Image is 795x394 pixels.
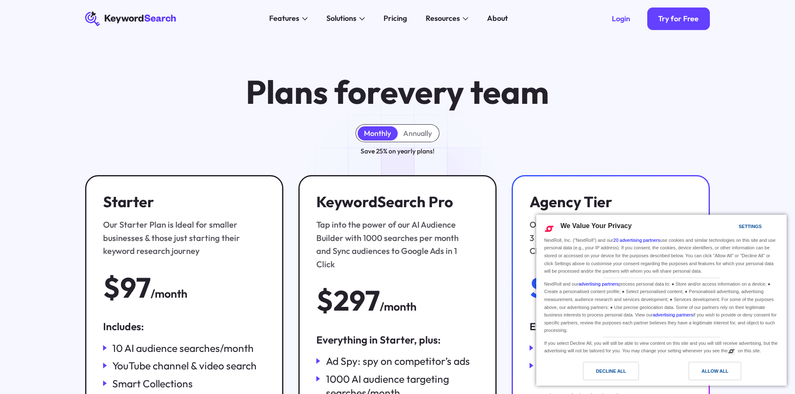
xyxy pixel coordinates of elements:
[596,366,626,376] div: Decline All
[380,71,549,112] span: every team
[364,129,391,138] div: Monthly
[702,366,728,376] div: Allow All
[653,312,693,317] a: advertising partners
[724,220,744,235] a: Settings
[326,13,356,24] div: Solutions
[316,218,474,271] div: Tap into the power of our AI Audience Builder with 1000 searches per month and Sync audiences to ...
[543,236,780,276] div: NextRoll, Inc. ("NextRoll") and our use cookies and similar technologies on this site and use per...
[269,13,299,24] div: Features
[316,333,479,347] div: Everything in Starter, plus:
[316,193,474,211] h3: KeywordSearch Pro
[103,273,151,302] div: $97
[103,193,260,211] h3: Starter
[601,8,641,30] a: Login
[112,341,254,355] div: 10 AI audience searches/month
[326,354,470,368] div: Ad Spy: spy on competitor’s ads
[112,359,257,373] div: YouTube channel & video search
[103,218,260,257] div: Our Starter Plan is Ideal for smaller businesses & those just starting their keyword research jou...
[487,13,508,24] div: About
[543,278,780,335] div: NextRoll and our process personal data to: ● Store and/or access information on a device; ● Creat...
[612,14,630,23] div: Login
[361,146,434,156] div: Save 25% on yearly plans!
[658,14,699,23] div: Try for Free
[739,222,762,231] div: Settings
[426,13,460,24] div: Resources
[151,285,187,303] div: /month
[316,286,380,315] div: $297
[384,13,407,24] div: Pricing
[578,281,619,286] a: advertising partners
[661,362,782,384] a: Allow All
[246,75,549,109] h1: Plans for
[613,238,660,243] a: 20 advertising partners
[403,129,432,138] div: Annually
[560,222,632,229] span: We Value Your Privacy
[530,218,687,257] div: Our KeywordSearch Agency Plan includes 3 Users, AI Ad Targeting PDF Reports for Clients & Ability...
[543,337,780,356] div: If you select Decline All, you will still be able to view content on this site and you will still...
[541,362,661,384] a: Decline All
[530,319,692,334] div: Everything in Ad Spy, plus:
[647,8,710,30] a: Try for Free
[380,298,416,316] div: /month
[530,193,687,211] h3: Agency Tier
[103,319,265,334] div: Includes:
[530,273,610,302] div: $497+
[378,11,413,26] a: Pricing
[482,11,514,26] a: About
[112,376,193,391] div: Smart Collections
